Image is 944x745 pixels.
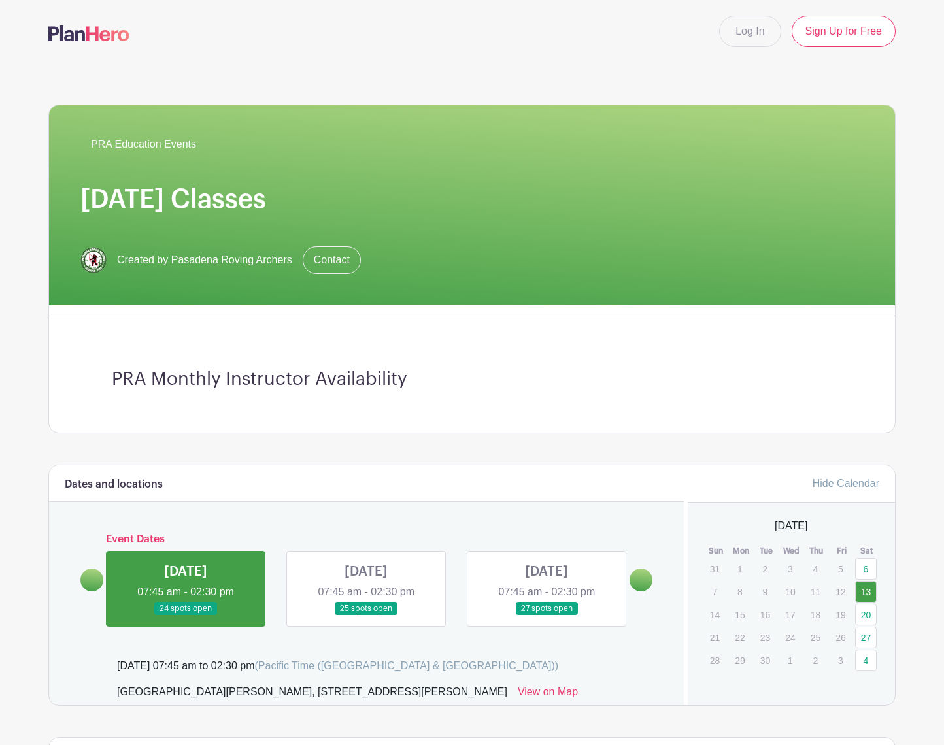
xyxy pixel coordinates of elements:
[80,247,107,273] img: 66f2d46b4c10d30b091a0621_Mask%20group.png
[805,627,826,648] p: 25
[117,658,558,674] div: [DATE] 07:45 am to 02:30 pm
[254,660,558,671] span: (Pacific Time ([GEOGRAPHIC_DATA] & [GEOGRAPHIC_DATA]))
[719,16,781,47] a: Log In
[754,650,776,670] p: 30
[518,684,578,705] a: View on Map
[804,544,830,557] th: Thu
[117,684,507,705] div: [GEOGRAPHIC_DATA][PERSON_NAME], [STREET_ADDRESS][PERSON_NAME]
[829,544,854,557] th: Fri
[779,582,801,602] p: 10
[805,582,826,602] p: 11
[754,604,776,625] p: 16
[103,533,630,546] h6: Event Dates
[754,559,776,579] p: 2
[775,518,807,534] span: [DATE]
[830,582,851,602] p: 12
[813,478,879,489] a: Hide Calendar
[729,604,750,625] p: 15
[830,650,851,670] p: 3
[830,559,851,579] p: 5
[303,246,361,274] a: Contact
[729,627,750,648] p: 22
[779,604,801,625] p: 17
[855,558,877,580] a: 6
[48,25,129,41] img: logo-507f7623f17ff9eddc593b1ce0a138ce2505c220e1c5a4e2b4648c50719b7d32.svg
[805,604,826,625] p: 18
[754,544,779,557] th: Tue
[805,650,826,670] p: 2
[729,559,750,579] p: 1
[779,559,801,579] p: 3
[855,581,877,603] a: 13
[703,544,729,557] th: Sun
[65,478,163,491] h6: Dates and locations
[80,184,864,215] h1: [DATE] Classes
[792,16,896,47] a: Sign Up for Free
[729,582,750,602] p: 8
[854,544,880,557] th: Sat
[704,582,726,602] p: 7
[855,650,877,671] a: 4
[805,559,826,579] p: 4
[728,544,754,557] th: Mon
[704,604,726,625] p: 14
[779,544,804,557] th: Wed
[779,650,801,670] p: 1
[117,252,292,268] span: Created by Pasadena Roving Archers
[704,650,726,670] p: 28
[830,604,851,625] p: 19
[729,650,750,670] p: 29
[754,582,776,602] p: 9
[779,627,801,648] p: 24
[704,627,726,648] p: 21
[91,137,196,152] span: PRA Education Events
[855,627,877,648] a: 27
[855,604,877,625] a: 20
[754,627,776,648] p: 23
[830,627,851,648] p: 26
[704,559,726,579] p: 31
[112,369,832,391] h3: PRA Monthly Instructor Availability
